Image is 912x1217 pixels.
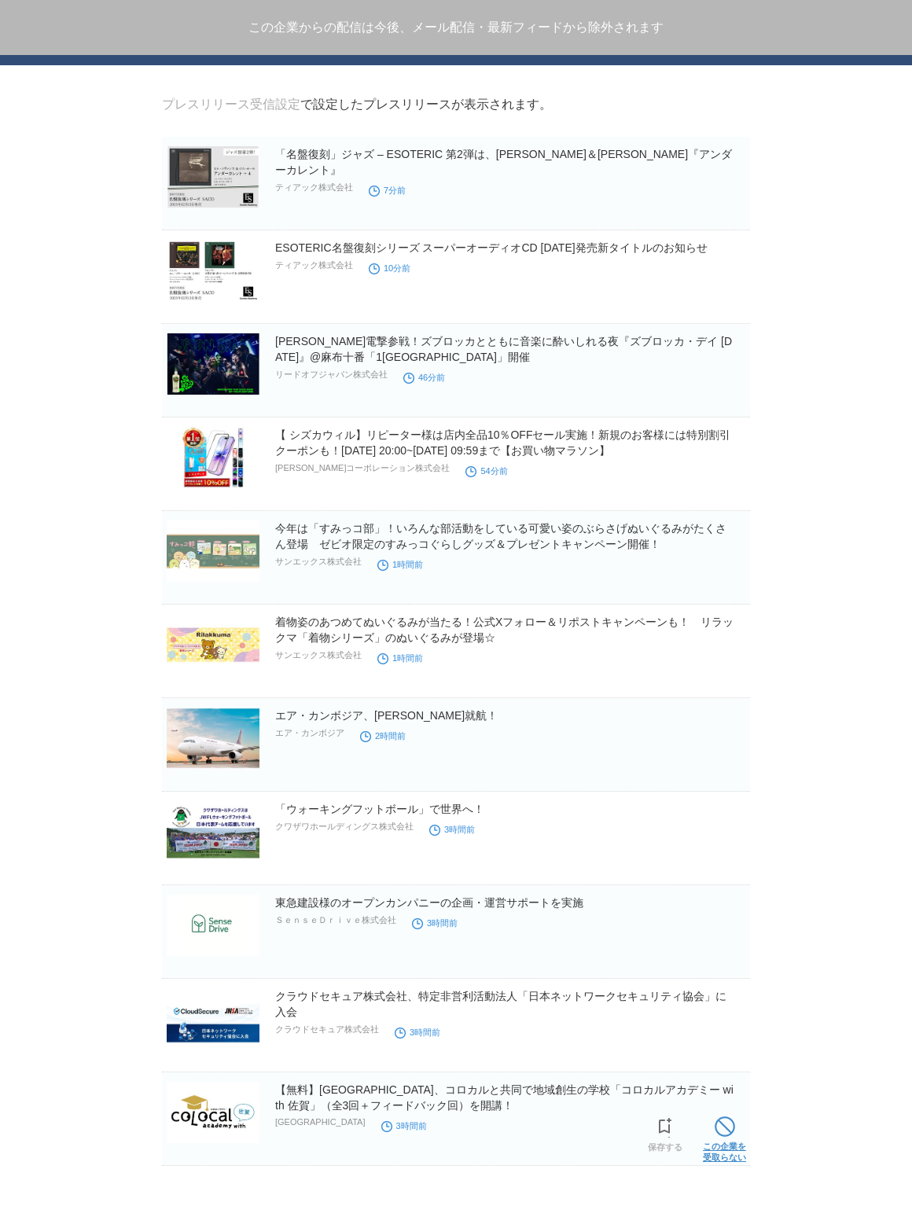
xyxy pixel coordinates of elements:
time: 10分前 [369,263,410,273]
time: 7分前 [369,186,406,195]
p: ティアック株式会社 [275,182,353,193]
time: 3時間前 [429,825,475,834]
time: 1時間前 [377,653,423,663]
img: 東急建設様のオープンカンパニーの企画・運営サポートを実施 [167,895,259,956]
p: ティアック株式会社 [275,259,353,271]
time: 2時間前 [360,731,406,741]
img: 「名盤復刻」ジャズ – ESOTERIC 第2弾は、ビル・エヴァンス＆ジム・ホール『アンダーカレント』 [167,146,259,208]
img: クラウドセキュア株式会社、特定非営利活動法人「日本ネットワークセキュリティ協会」に入会 [167,988,259,1050]
a: クラウドセキュア株式会社、特定非営利活動法人「日本ネットワークセキュリティ協会」に入会 [275,990,726,1018]
img: 「ウォーキングフットボール」で世界へ！ [167,801,259,862]
a: エア・カンボジア、[PERSON_NAME]就航！ [275,709,498,722]
img: ESOTERIC名盤復刻シリーズ スーパーオーディオCD 12月13日発売新タイトルのお知らせ [167,240,259,301]
img: エア・カンボジア、日本初就航！ [167,708,259,769]
img: 【無料】佐賀県、コロカルと共同で地域創生の学校「コロカルアカデミー with 佐賀」（全3回＋フィードバック回）を開講！ [167,1082,259,1143]
a: 「名盤復刻」ジャズ – ESOTERIC 第2弾は、[PERSON_NAME]＆[PERSON_NAME]『アンダーカレント』 [275,148,732,176]
p: リードオフジャパン株式会社 [275,369,388,381]
a: 「ウォーキングフットボール」で世界へ！ [275,803,484,815]
p: [GEOGRAPHIC_DATA] [275,1117,366,1127]
a: 着物姿のあつめてぬいぐるみが当たる！公式Xフォロー＆リポストキャンペーンも！ リラックマ「着物シリーズ」のぬいぐるみが登場☆ [275,616,734,644]
time: 54分前 [465,466,507,476]
time: 3時間前 [381,1121,427,1131]
time: 1時間前 [377,560,423,569]
a: 【無料】[GEOGRAPHIC_DATA]、コロカルと共同で地域創生の学校「コロカルアカデミー with 佐賀」（全3回＋フィードバック回）を開講！ [275,1083,734,1112]
a: 保存する [648,1113,682,1153]
img: 今年は「すみっコ部」！いろんな部活動をしている可愛い姿のぶらさげぬいぐるみがたくさん登場 ゼビオ限定のすみっコぐらしグッズ＆プレゼントキャンペーン開催！ [167,520,259,582]
a: この企業を受取らない [703,1112,746,1163]
p: クラウドセキュア株式会社 [275,1024,379,1035]
img: 着物姿のあつめてぬいぐるみが当たる！公式Xフォロー＆リポストキャンペーンも！ リラックマ「着物シリーズ」のぬいぐるみが登場☆ [167,614,259,675]
time: 3時間前 [412,918,458,928]
img: 【 シズカウィル】リピーター様は店内全品10％OFFセール実施！新規のお客様には特別割引クーポンも！10/14 20:00~10/17 09:59まで【お買い物マラソン】 [167,427,259,488]
a: ESOTERIC名盤復刻シリーズ スーパーオーディオCD [DATE]発売新タイトルのお知らせ [275,241,708,254]
a: プレスリリース受信設定 [162,97,300,111]
a: 【 シズカウィル】リピーター様は店内全品10％OFFセール実施！新規のお客様には特別割引クーポンも！[DATE] 20:00~[DATE] 09:59まで【お買い物マラソン】 [275,428,730,457]
p: サンエックス株式会社 [275,649,362,661]
img: 金子ノブアキ電撃参戦！ズブロッカとともに音楽に酔いしれる夜『ズブロッカ・デイ 2025』@麻布十番「1OAK Tokyo」開催 [167,333,259,395]
p: サンエックス株式会社 [275,556,362,568]
div: で設定したプレスリリースが表示されます。 [162,97,552,113]
a: 東急建設様のオープンカンパニーの企画・運営サポートを実施 [275,896,583,909]
time: 46分前 [403,373,445,382]
p: クワザワホールディングス株式会社 [275,821,414,833]
p: [PERSON_NAME]コーポレーション株式会社 [275,462,450,474]
p: エア・カンボジア [275,727,344,739]
a: 今年は「すみっコ部」！いろんな部活動をしている可愛い姿のぶらさげぬいぐるみがたくさん登場 ゼビオ限定のすみっコぐらしグッズ＆プレゼントキャンペーン開催！ [275,522,726,550]
p: ＳｅｎｓｅＤｒｉｖｅ株式会社 [275,914,396,926]
time: 3時間前 [395,1028,440,1037]
a: [PERSON_NAME]電撃参戦！ズブロッカとともに音楽に酔いしれる夜『ズブロッカ・デイ [DATE]』@麻布十番「1[GEOGRAPHIC_DATA]」開催 [275,335,732,363]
